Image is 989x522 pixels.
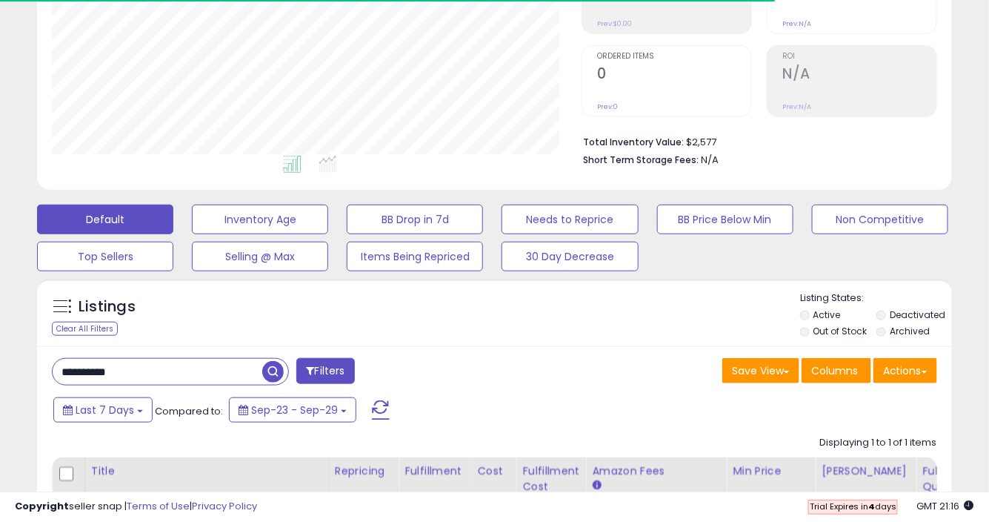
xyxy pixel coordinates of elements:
[53,397,153,423] button: Last 7 Days
[733,463,809,479] div: Min Price
[15,500,257,514] div: seller snap | |
[783,65,936,85] h2: N/A
[813,325,868,337] label: Out of Stock
[251,403,338,417] span: Sep-23 - Sep-29
[873,358,937,383] button: Actions
[822,463,910,479] div: [PERSON_NAME]
[229,397,356,423] button: Sep-23 - Sep-29
[584,136,685,148] b: Total Inventory Value:
[584,132,926,150] li: $2,577
[800,291,952,305] p: Listing States:
[192,205,328,234] button: Inventory Age
[155,404,223,418] span: Compared to:
[802,358,871,383] button: Columns
[819,436,937,450] div: Displaying 1 to 1 of 1 items
[598,102,619,111] small: Prev: 0
[37,242,173,271] button: Top Sellers
[347,242,483,271] button: Items Being Repriced
[917,499,974,513] span: 2025-10-7 21:16 GMT
[347,205,483,234] button: BB Drop in 7d
[192,499,257,513] a: Privacy Policy
[868,500,875,512] b: 4
[584,153,699,166] b: Short Term Storage Fees:
[922,463,973,495] div: Fulfillable Quantity
[813,308,841,321] label: Active
[592,463,720,479] div: Amazon Fees
[335,463,392,479] div: Repricing
[478,463,510,479] div: Cost
[502,242,638,271] button: 30 Day Decrease
[783,19,812,28] small: Prev: N/A
[811,363,858,378] span: Columns
[657,205,793,234] button: BB Price Below Min
[598,65,751,85] h2: 0
[15,499,69,513] strong: Copyright
[812,205,948,234] button: Non Competitive
[890,325,930,337] label: Archived
[52,322,118,336] div: Clear All Filters
[404,463,464,479] div: Fulfillment
[192,242,328,271] button: Selling @ Max
[783,102,812,111] small: Prev: N/A
[598,53,751,61] span: Ordered Items
[810,500,896,512] span: Trial Expires in days
[296,358,354,384] button: Filters
[783,53,936,61] span: ROI
[91,463,322,479] div: Title
[76,403,134,417] span: Last 7 Days
[127,499,190,513] a: Terms of Use
[502,205,638,234] button: Needs to Reprice
[702,153,719,167] span: N/A
[37,205,173,234] button: Default
[598,19,633,28] small: Prev: $0.00
[722,358,799,383] button: Save View
[79,297,136,317] h5: Listings
[522,463,579,495] div: Fulfillment Cost
[890,308,945,321] label: Deactivated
